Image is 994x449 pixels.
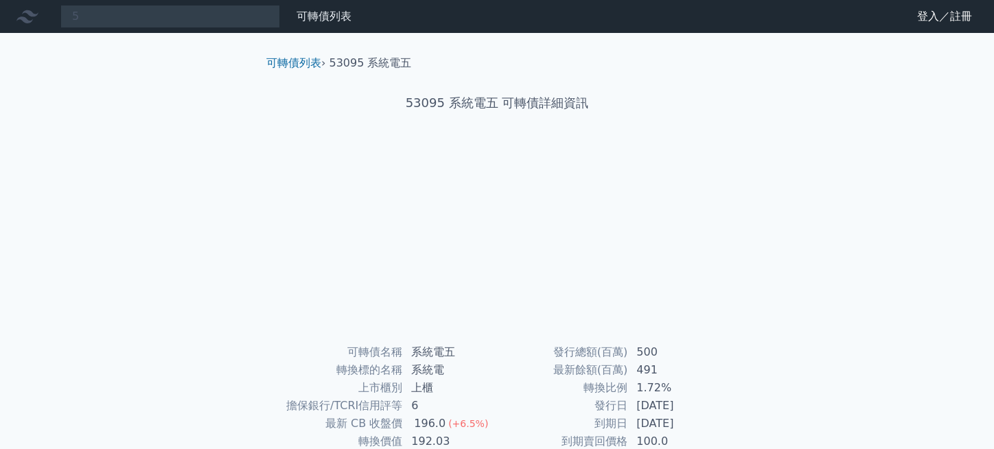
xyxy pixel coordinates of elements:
a: 登入／註冊 [906,5,983,27]
input: 搜尋可轉債 代號／名稱 [60,5,280,28]
td: 轉換標的名稱 [272,361,403,379]
td: 轉換比例 [497,379,628,397]
td: 到期日 [497,415,628,433]
li: 53095 系統電五 [330,55,412,71]
div: 196.0 [411,415,448,432]
td: [DATE] [628,415,722,433]
td: 系統電五 [403,343,497,361]
td: 上市櫃別 [272,379,403,397]
td: 6 [403,397,497,415]
li: › [266,55,325,71]
td: 發行日 [497,397,628,415]
td: 可轉債名稱 [272,343,403,361]
td: 上櫃 [403,379,497,397]
td: [DATE] [628,397,722,415]
td: 1.72% [628,379,722,397]
td: 500 [628,343,722,361]
td: 系統電 [403,361,497,379]
td: 發行總額(百萬) [497,343,628,361]
td: 491 [628,361,722,379]
td: 最新餘額(百萬) [497,361,628,379]
h1: 53095 系統電五 可轉債詳細資訊 [255,93,739,113]
td: 擔保銀行/TCRI信用評等 [272,397,403,415]
a: 可轉債列表 [297,10,351,23]
span: (+6.5%) [448,418,488,429]
a: 可轉債列表 [266,56,321,69]
td: 最新 CB 收盤價 [272,415,403,433]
